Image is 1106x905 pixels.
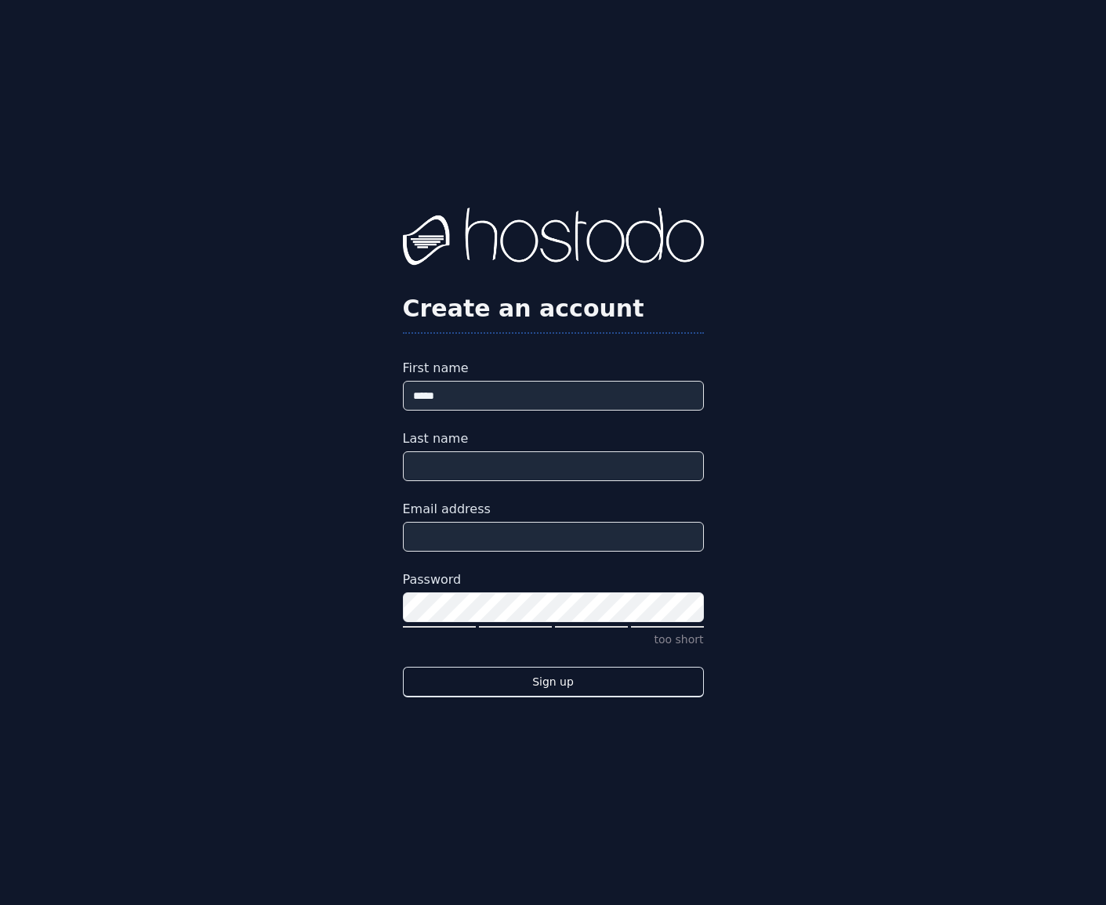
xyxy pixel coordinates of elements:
[403,208,704,270] img: Hostodo
[403,500,704,519] label: Email address
[403,295,704,323] h2: Create an account
[403,570,704,589] label: Password
[403,359,704,378] label: First name
[403,632,704,648] p: too short
[403,667,704,697] button: Sign up
[403,429,704,448] label: Last name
